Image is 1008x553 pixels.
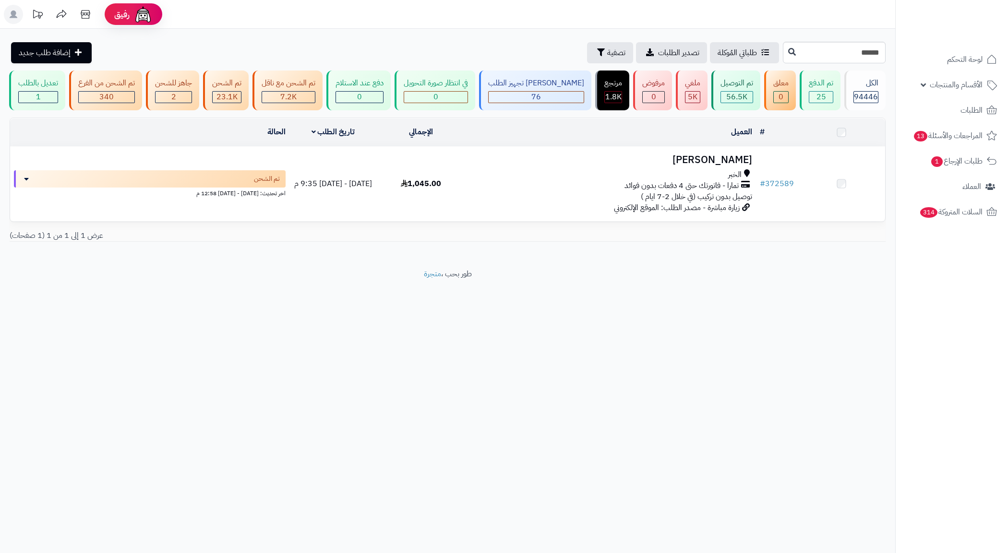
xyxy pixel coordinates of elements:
[19,47,71,59] span: إضافة طلب جديد
[251,71,324,110] a: تم الشحن مع ناقل 7.2K
[773,78,789,89] div: معلق
[930,154,983,168] span: طلبات الإرجاع
[404,92,468,103] div: 0
[728,169,742,180] span: الخبر
[930,78,983,92] span: الأقسام والمنتجات
[901,200,1002,224] a: السلات المتروكة314
[731,126,752,138] a: العميل
[67,71,144,110] a: تم الشحن من الفرع 340
[614,202,740,213] span: زيارة مباشرة - مصدر الطلب: الموقع الإلكتروني
[36,91,41,103] span: 1
[631,71,674,110] a: مرفوض 0
[607,47,625,59] span: تصفية
[854,91,878,103] span: 94446
[2,230,448,241] div: عرض 1 إلى 1 من 1 (1 صفحات)
[212,78,241,89] div: تم الشحن
[809,92,833,103] div: 25
[433,91,438,103] span: 0
[424,268,441,280] a: متجرة
[280,91,297,103] span: 7.2K
[920,207,938,218] span: 314
[312,126,355,138] a: تاريخ الطلب
[931,156,943,167] span: 1
[336,78,384,89] div: دفع عند الاستلام
[14,188,286,198] div: اخر تحديث: [DATE] - [DATE] 12:58 م
[798,71,842,110] a: تم الدفع 25
[604,78,622,89] div: مرتجع
[760,178,794,189] a: #372589
[488,78,584,89] div: [PERSON_NAME] تجهيز الطلب
[816,91,826,103] span: 25
[605,92,622,103] div: 1806
[324,71,393,110] a: دفع عند الاستلام 0
[262,78,315,89] div: تم الشحن مع ناقل
[201,71,251,110] a: تم الشحن 23.1K
[962,180,981,193] span: العملاء
[393,71,477,110] a: في انتظار صورة التحويل 0
[99,91,114,103] span: 340
[409,126,433,138] a: الإجمالي
[114,9,130,20] span: رفيق
[774,92,788,103] div: 0
[19,92,58,103] div: 1
[842,71,888,110] a: الكل94446
[624,180,739,191] span: تمارا - فاتورتك حتى 4 دفعات بدون فوائد
[262,92,315,103] div: 7223
[913,129,983,142] span: المراجعات والأسئلة
[901,48,1002,71] a: لوحة التحكم
[674,71,709,110] a: ملغي 5K
[401,178,441,189] span: 1,045.00
[79,92,134,103] div: 340
[213,92,241,103] div: 23116
[144,71,201,110] a: جاهز للشحن 2
[720,78,753,89] div: تم التوصيل
[25,5,49,26] a: تحديثات المنصة
[710,42,779,63] a: طلباتي المُوكلة
[901,175,1002,198] a: العملاء
[901,99,1002,122] a: الطلبات
[171,91,176,103] span: 2
[216,91,238,103] span: 23.1K
[155,78,192,89] div: جاهز للشحن
[651,91,656,103] span: 0
[267,126,286,138] a: الحالة
[404,78,468,89] div: في انتظار صورة التحويل
[587,42,633,63] button: تصفية
[294,178,372,189] span: [DATE] - [DATE] 9:35 م
[947,53,983,66] span: لوحة التحكم
[901,150,1002,173] a: طلبات الإرجاع1
[901,124,1002,147] a: المراجعات والأسئلة13
[636,42,707,63] a: تصدير الطلبات
[643,92,664,103] div: 0
[726,91,747,103] span: 56.5K
[688,91,697,103] span: 5K
[156,92,192,103] div: 2
[11,42,92,63] a: إضافة طلب جديد
[605,91,622,103] span: 1.8K
[809,78,833,89] div: تم الدفع
[943,15,999,35] img: logo-2.png
[762,71,798,110] a: معلق 0
[641,191,752,202] span: توصيل بدون تركيب (في خلال 2-7 ايام )
[254,174,280,184] span: تم الشحن
[960,104,983,117] span: الطلبات
[468,154,752,165] h3: [PERSON_NAME]
[760,178,765,189] span: #
[78,78,135,89] div: تم الشحن من الفرع
[133,5,153,24] img: ai-face.png
[477,71,593,110] a: [PERSON_NAME] تجهيز الطلب 76
[685,78,700,89] div: ملغي
[718,47,757,59] span: طلباتي المُوكلة
[531,91,541,103] span: 76
[760,126,765,138] a: #
[853,78,878,89] div: الكل
[919,205,983,219] span: السلات المتروكة
[709,71,762,110] a: تم التوصيل 56.5K
[721,92,753,103] div: 56502
[658,47,699,59] span: تصدير الطلبات
[357,91,362,103] span: 0
[913,130,928,142] span: 13
[593,71,631,110] a: مرتجع 1.8K
[18,78,58,89] div: تعديل بالطلب
[489,92,584,103] div: 76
